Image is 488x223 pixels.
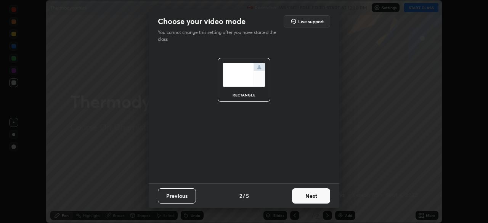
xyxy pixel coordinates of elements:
[298,19,324,24] h5: Live support
[229,93,259,97] div: rectangle
[158,16,246,26] h2: Choose your video mode
[158,188,196,204] button: Previous
[158,29,281,43] p: You cannot change this setting after you have started the class
[243,192,245,200] h4: /
[223,63,265,87] img: normalScreenIcon.ae25ed63.svg
[246,192,249,200] h4: 5
[239,192,242,200] h4: 2
[292,188,330,204] button: Next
